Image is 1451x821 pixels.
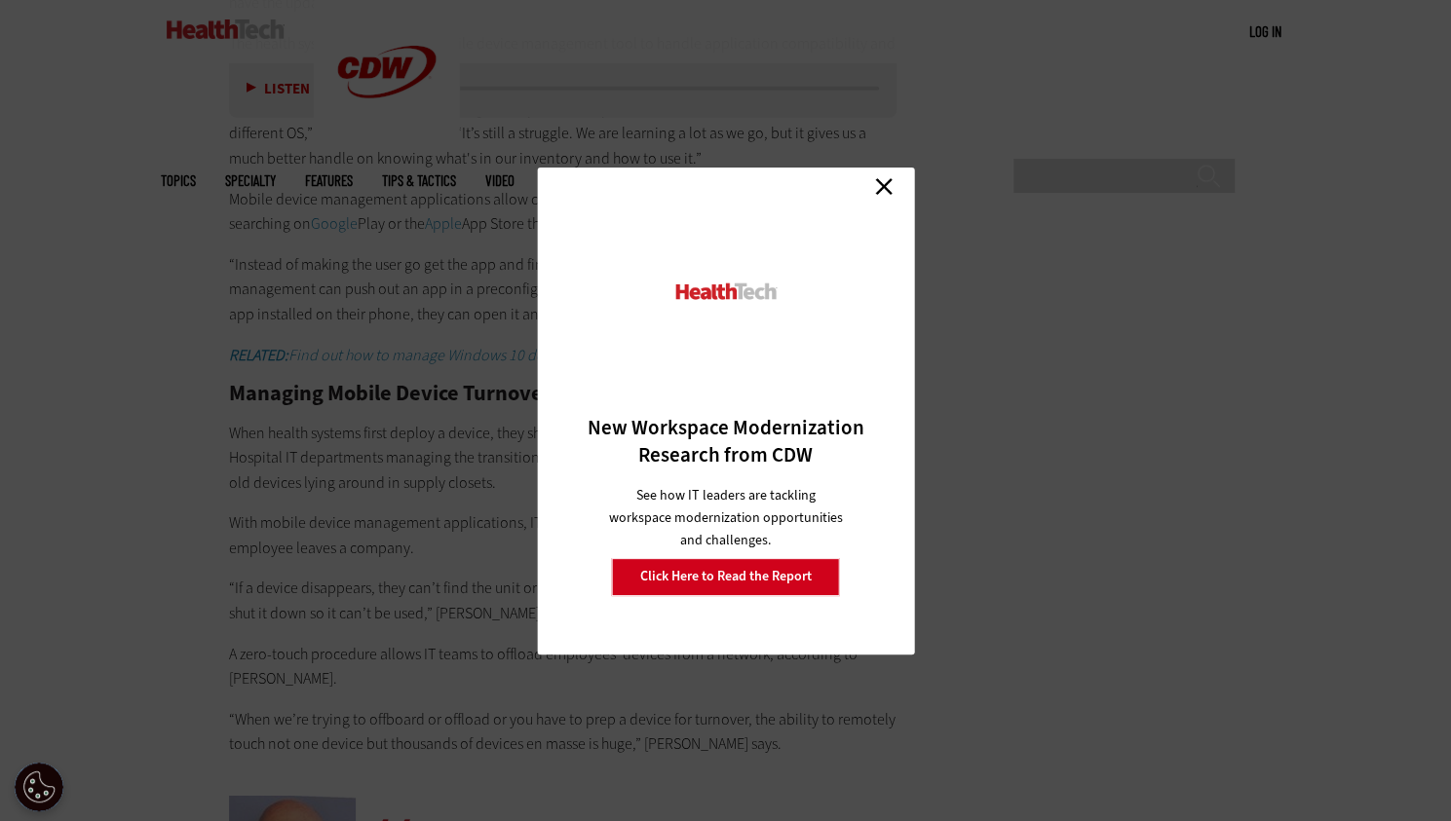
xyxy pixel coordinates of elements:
[672,281,779,302] img: HealthTech_0.png
[869,172,898,202] a: Close
[571,414,880,468] h3: New Workspace Modernization Research from CDW
[605,484,846,551] p: See how IT leaders are tackling workspace modernization opportunities and challenges.
[612,558,840,595] a: Click Here to Read the Report
[15,763,63,811] button: Open Preferences
[15,763,63,811] div: Cookie Settings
